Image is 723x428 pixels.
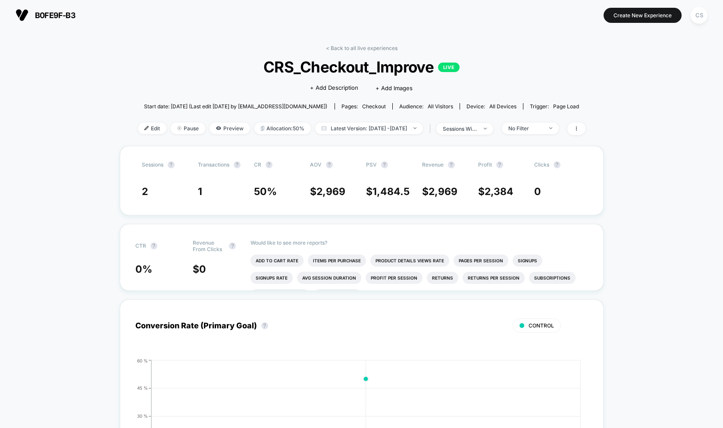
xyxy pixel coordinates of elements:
span: $ [422,186,457,198]
button: ? [448,161,455,168]
span: $ [193,263,206,275]
span: 2 [142,186,148,198]
button: ? [381,161,388,168]
span: $ [366,186,410,198]
li: Avg Session Duration [297,272,361,284]
span: Transactions [198,161,229,168]
span: | [427,123,436,135]
span: Allocation: 50% [254,123,311,134]
li: Pages Per Session [454,255,508,267]
a: < Back to all live experiences [326,45,397,51]
span: 2,969 [316,186,345,198]
li: Checkout Rate [314,289,361,301]
tspan: 60 % [137,358,148,363]
img: Visually logo [16,9,28,22]
span: 2,384 [485,186,513,198]
span: Start date: [DATE] (Last edit [DATE] by [EMAIL_ADDRESS][DOMAIN_NAME]) [144,103,327,110]
span: b0fe9f-b3 [35,11,75,20]
li: Signups [513,255,542,267]
span: 1 [198,186,202,198]
span: All Visitors [428,103,453,110]
span: + Add Description [310,84,358,92]
span: + Add Images [376,85,413,91]
img: end [413,127,416,129]
span: $ [478,186,513,198]
li: Subscriptions Rate [250,289,310,301]
span: Sessions [142,161,163,168]
li: Profit Per Session [366,272,423,284]
span: Preview [210,123,250,134]
span: Edit [138,123,166,134]
button: ? [168,161,175,168]
span: CONTROL [529,322,554,329]
button: ? [554,161,560,168]
li: Returns Per Session [463,272,525,284]
div: CS [691,7,707,24]
span: checkout [362,103,386,110]
span: Latest Version: [DATE] - [DATE] [315,123,423,134]
li: Add To Cart Rate [250,255,304,267]
span: Clicks [534,161,549,168]
button: ? [266,161,272,168]
span: 0 [199,263,206,275]
span: all devices [489,103,516,110]
img: rebalance [261,126,264,131]
button: ? [326,161,333,168]
li: Subscriptions [529,272,576,284]
img: edit [144,126,149,130]
button: ? [150,242,157,249]
div: No Filter [508,125,543,132]
p: Would like to see more reports? [250,239,588,246]
tspan: 45 % [137,385,148,390]
span: CRS_Checkout_Improve [160,58,563,76]
div: Pages: [341,103,386,110]
span: 50 % [254,186,277,198]
button: CS [688,6,710,24]
span: $ [310,186,345,198]
span: 0 [534,186,541,198]
div: sessions with impression [443,126,477,132]
span: Page Load [553,103,579,110]
button: ? [261,322,268,329]
button: Create New Experience [604,8,682,23]
p: LIVE [438,63,460,72]
button: b0fe9f-b3 [13,8,78,22]
img: end [549,127,552,129]
span: AOV [310,161,322,168]
img: calendar [322,126,326,130]
div: Trigger: [530,103,579,110]
div: Audience: [399,103,453,110]
img: end [177,126,182,130]
span: Revenue From Clicks [193,239,225,252]
tspan: 30 % [137,413,148,419]
span: Pause [171,123,205,134]
li: Signups Rate [250,272,293,284]
button: ? [234,161,241,168]
li: Product Details Views Rate [370,255,449,267]
button: ? [496,161,503,168]
span: 1,484.5 [372,186,410,198]
span: CR [254,161,261,168]
li: Returns [427,272,458,284]
span: CTR [135,242,146,249]
span: Profit [478,161,492,168]
button: ? [229,242,236,249]
span: 2,969 [429,186,457,198]
span: Revenue [422,161,444,168]
span: 0 % [135,263,152,275]
span: PSV [366,161,377,168]
li: Items Per Purchase [308,255,366,267]
span: Device: [460,103,523,110]
img: end [484,128,487,129]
